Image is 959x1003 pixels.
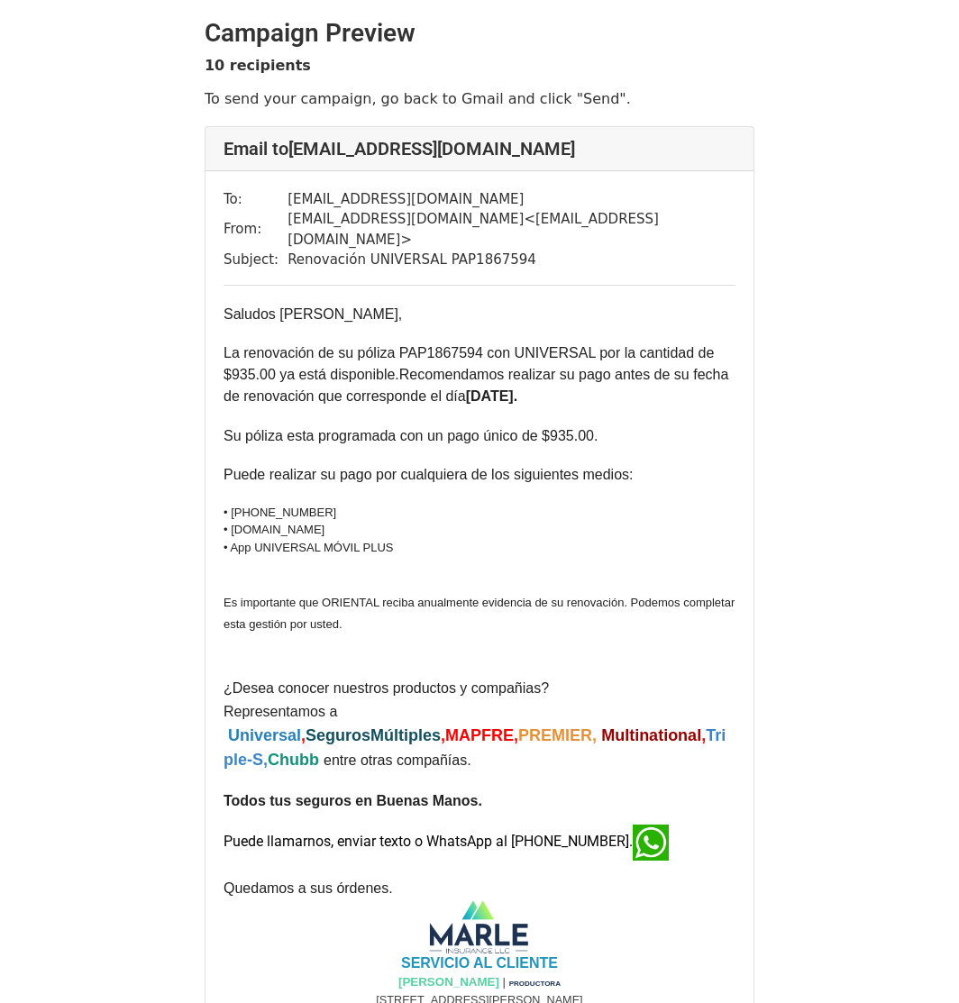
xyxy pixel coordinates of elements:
[224,833,633,850] font: Puede llamarnos, enviar texto o WhatsApp al [PHONE_NUMBER].
[288,250,735,270] td: Renovación UNIVERSAL PAP1867594
[601,726,701,744] font: Multinational
[224,793,482,808] b: Todos tus seguros en Buenas Manos.
[288,209,735,250] td: [EMAIL_ADDRESS][DOMAIN_NAME] < [EMAIL_ADDRESS][DOMAIN_NAME] >
[224,306,402,322] font: Saludos [PERSON_NAME],
[224,138,735,160] h4: Email to [EMAIL_ADDRESS][DOMAIN_NAME]
[224,189,288,210] td: To:
[205,18,754,49] h2: Campaign Preview
[445,726,518,744] font: MAPFRE,
[224,680,549,743] span: ¿Desea conocer nuestros productos y compañias? Representamos a
[224,596,735,631] font: Es importante que ORIENTAL reciba anualmente evidencia de su renovación. Podemos completar esta g...
[205,89,754,108] p: To send your campaign, go back to Gmail and click "Send".
[224,726,726,769] strong: , ,
[466,388,517,404] strong: [DATE].
[306,726,441,744] font: SegurosMúltiples
[224,467,634,482] font: Puede realizar su pago por cualquiera de los siguientes medios:
[205,57,311,74] strong: 10 recipients
[268,751,319,769] font: Chubb
[633,825,669,861] img: whatsapp (1) | INews Guyana
[398,975,499,989] strong: [PERSON_NAME]
[228,726,240,744] span: U
[224,250,288,270] td: Subject:
[518,726,597,744] font: PREMIER,
[503,975,506,989] span: |
[324,752,471,768] span: entre otras compañías.
[224,428,598,443] font: Su póliza esta programada con un pago único de $935.00.
[423,898,535,955] img: TWbR-3qzYyb-ufEfzB0oUtwea_yNqReg_DXeS1ZByrU6qMM2mxTJJ8pWOjiJ865G4OIq6n3JzXbSufjnuTEQ0uDOJIUNp0Zp-...
[288,189,735,210] td: [EMAIL_ADDRESS][DOMAIN_NAME]
[224,880,393,896] span: Quedamos a sus órdenes.
[224,209,288,250] td: From:
[240,726,301,744] span: niversal
[509,980,561,988] span: PRODUCTORA
[224,506,394,554] font: • [PHONE_NUMBER] • [DOMAIN_NAME] • App UNIVERSAL MÓVIL PLUS
[701,726,706,744] font: ,
[224,367,728,404] span: Recomendamos realizar su pago antes de su fecha de renovación que corresponde el día
[224,345,714,382] font: La renovación de su póliza PAP1867594 con UNIVERSAL por la cantidad de $935.00 ya está disponible.
[401,955,558,971] span: SERVICIO AL CLIENTE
